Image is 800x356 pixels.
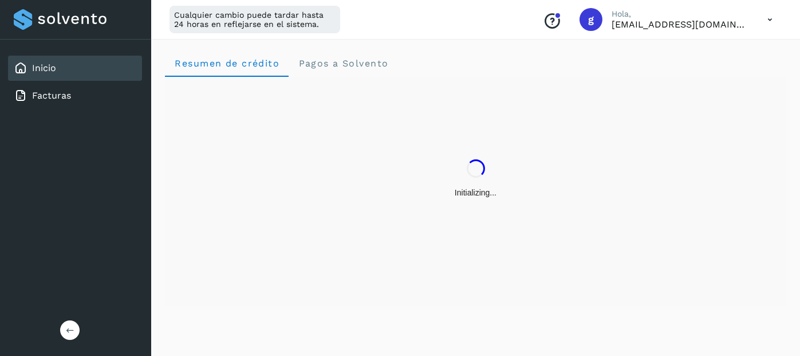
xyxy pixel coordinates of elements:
[170,6,340,33] div: Cualquier cambio puede tardar hasta 24 horas en reflejarse en el sistema.
[32,62,56,73] a: Inicio
[174,58,279,69] span: Resumen de crédito
[612,9,749,19] p: Hola,
[298,58,388,69] span: Pagos a Solvento
[32,90,71,101] a: Facturas
[8,83,142,108] div: Facturas
[8,56,142,81] div: Inicio
[612,19,749,30] p: gdl_silver@hotmail.com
